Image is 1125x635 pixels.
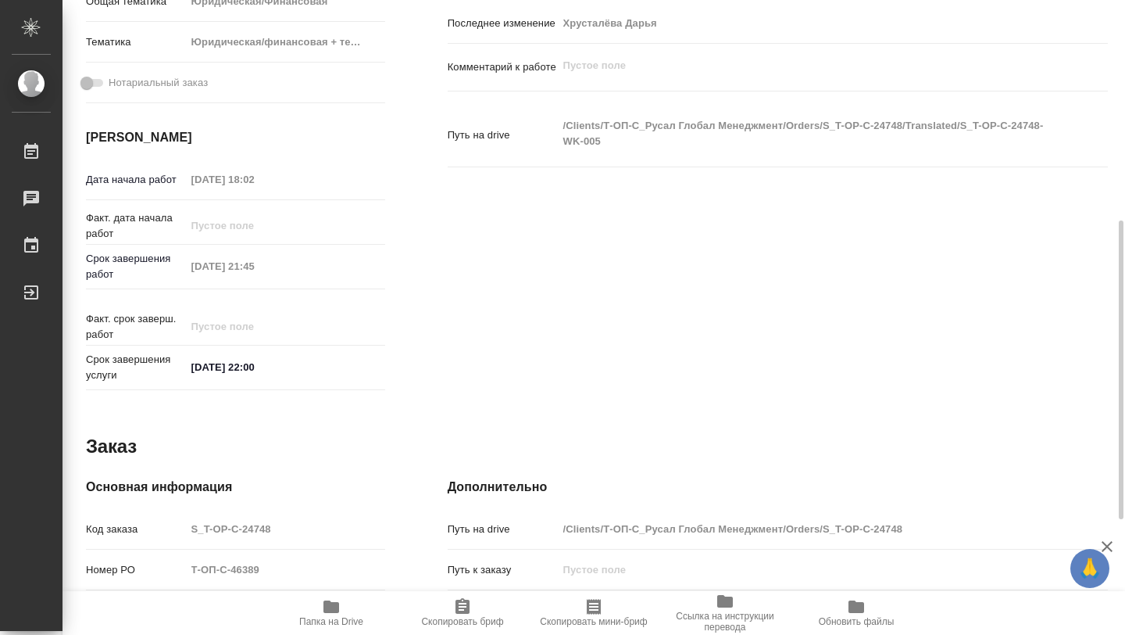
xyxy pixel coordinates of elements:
span: Ссылка на инструкции перевода [669,611,781,633]
p: Дата начала работ [86,172,186,188]
p: Последнее изменение [448,16,558,31]
p: Путь на drive [448,127,558,143]
input: Пустое поле [186,255,323,278]
p: Путь к заказу [448,562,558,578]
span: Скопировать мини-бриф [540,616,647,627]
input: Пустое поле [186,558,385,581]
input: Пустое поле [186,168,323,191]
span: Нотариальный заказ [109,75,208,91]
button: Папка на Drive [266,591,397,635]
p: Номер РО [86,562,186,578]
h4: Дополнительно [448,478,1108,497]
div: Юридическая/финансовая + техника [186,29,385,56]
span: Папка на Drive [299,616,363,627]
input: Пустое поле [558,12,1053,34]
p: Путь на drive [448,522,558,537]
p: Срок завершения услуги [86,352,186,383]
button: Скопировать бриф [397,591,528,635]
p: Тематика [86,34,186,50]
input: Пустое поле [558,558,1053,581]
span: Обновить файлы [819,616,895,627]
button: Ссылка на инструкции перевода [659,591,791,635]
button: 🙏 [1070,549,1109,588]
input: ✎ Введи что-нибудь [186,356,323,378]
span: 🙏 [1077,552,1103,585]
input: Пустое поле [186,518,385,540]
p: Факт. дата начала работ [86,210,186,242]
p: Комментарий к работе [448,59,558,75]
input: Пустое поле [558,518,1053,540]
input: Пустое поле [186,315,323,338]
input: Пустое поле [186,214,323,237]
h4: Основная информация [86,478,385,497]
button: Обновить файлы [791,591,922,635]
textarea: /Clients/Т-ОП-С_Русал Глобал Менеджмент/Orders/S_T-OP-C-24748/Translated/S_T-OP-C-24748-WK-005 [558,113,1053,155]
p: Срок завершения работ [86,251,186,282]
span: Скопировать бриф [421,616,503,627]
p: Факт. срок заверш. работ [86,311,186,343]
h2: Заказ [86,434,137,459]
h4: [PERSON_NAME] [86,128,385,147]
button: Скопировать мини-бриф [528,591,659,635]
p: Код заказа [86,522,186,537]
